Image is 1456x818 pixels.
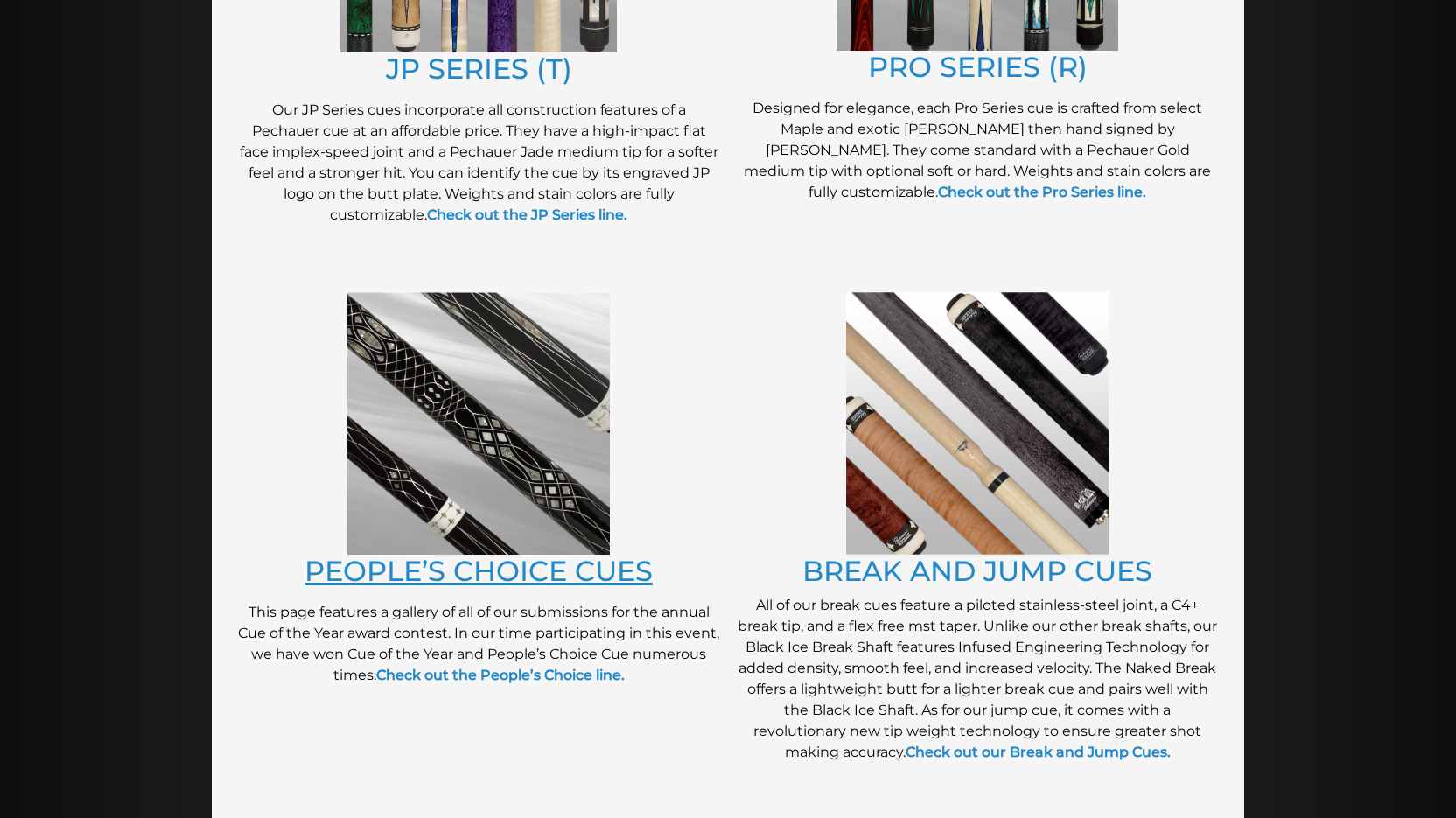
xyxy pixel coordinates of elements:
p: Our JP Series cues incorporate all construction features of a Pechauer cue at an affordable price... [238,100,719,226]
p: All of our break cues feature a piloted stainless-steel joint, a C4+ break tip, and a flex free m... [737,595,1218,763]
a: JP SERIES (T) [386,52,572,86]
a: Check out the JP Series line. [427,206,627,223]
a: PEOPLE’S CHOICE CUES [304,554,653,588]
a: Check out the Pro Series line. [938,184,1146,200]
a: Check out our Break and Jump Cues. [906,744,1171,760]
a: Check out the People’s Choice line. [376,667,625,683]
p: This page features a gallery of all of our submissions for the annual Cue of the Year award conte... [238,602,719,686]
a: PRO SERIES (R) [868,50,1088,84]
p: Designed for elegance, each Pro Series cue is crafted from select Maple and exotic [PERSON_NAME] ... [737,98,1218,203]
a: BREAK AND JUMP CUES [802,554,1152,588]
